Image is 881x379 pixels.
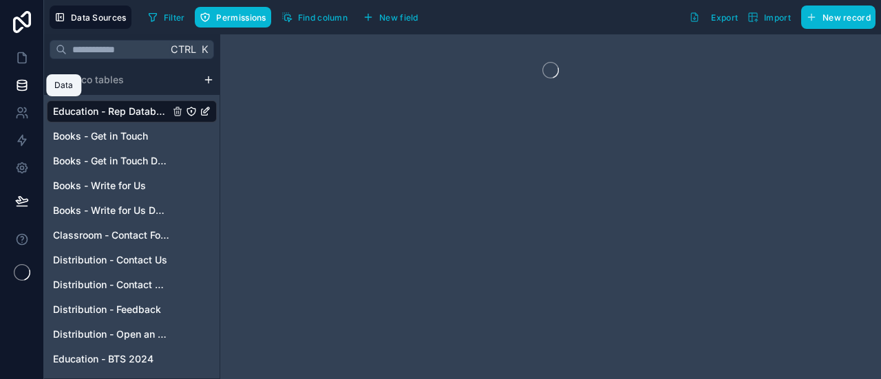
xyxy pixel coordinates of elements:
button: Data Sources [50,6,131,29]
span: New record [822,12,871,23]
span: Ctrl [169,41,198,58]
a: New record [796,6,875,29]
span: New field [379,12,418,23]
span: Filter [164,12,185,23]
span: K [200,45,209,54]
button: Find column [277,7,352,28]
button: Import [743,6,796,29]
span: Data Sources [71,12,127,23]
span: Find column [298,12,348,23]
button: New field [358,7,423,28]
button: Export [684,6,743,29]
button: Permissions [195,7,270,28]
a: Permissions [195,7,276,28]
span: Export [711,12,738,23]
span: Import [764,12,791,23]
div: Data [54,80,73,91]
button: New record [801,6,875,29]
span: Permissions [216,12,266,23]
button: Filter [142,7,190,28]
